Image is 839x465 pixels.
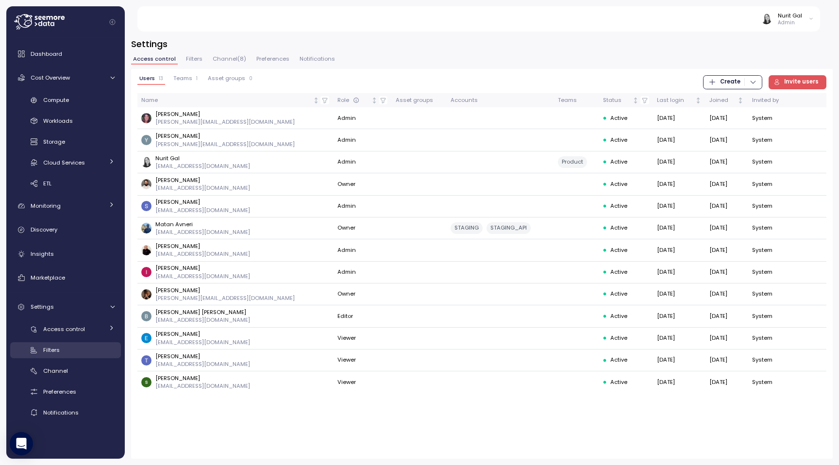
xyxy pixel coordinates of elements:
[313,97,319,104] div: Not sorted
[610,334,627,343] span: Active
[610,268,627,277] span: Active
[705,239,748,261] td: [DATE]
[653,107,705,129] td: [DATE]
[610,378,627,387] span: Active
[186,56,202,62] span: Filters
[653,217,705,239] td: [DATE]
[709,96,736,105] div: Joined
[748,283,790,305] td: System
[705,283,748,305] td: [DATE]
[705,262,748,283] td: [DATE]
[155,308,250,316] p: [PERSON_NAME] [PERSON_NAME]
[155,352,250,360] p: [PERSON_NAME]
[155,294,295,302] p: [PERSON_NAME][EMAIL_ADDRESS][DOMAIN_NAME]
[769,75,827,89] button: Invite users
[653,93,705,107] th: Last loginNot sorted
[610,290,627,299] span: Active
[31,303,54,311] span: Settings
[155,220,250,228] p: Matan Avneri
[558,156,587,167] div: Product
[196,75,198,82] p: 1
[155,118,295,126] p: [PERSON_NAME][EMAIL_ADDRESS][DOMAIN_NAME]
[137,93,334,107] th: NameNot sorted
[155,316,250,324] p: [EMAIL_ADDRESS][DOMAIN_NAME]
[10,44,121,64] a: Dashboard
[603,96,631,105] div: Status
[141,377,151,387] img: ACg8ocLpgFvdexRpa8OPrgtR9CWhnS5M-MRY5__G2ZsaRmAoIBFfQA=s96-c
[333,371,391,393] td: Viewer
[333,217,391,239] td: Owner
[705,349,748,371] td: [DATE]
[748,349,790,371] td: System
[784,76,819,89] span: Invite users
[10,321,121,337] a: Access control
[141,113,151,123] img: ACg8ocLDuIZlR5f2kIgtapDwVC7yp445s3OgbrQTIAV7qYj8P05r5pI=s96-c
[31,274,65,282] span: Marketplace
[155,338,250,346] p: [EMAIL_ADDRESS][DOMAIN_NAME]
[10,175,121,191] a: ETL
[333,173,391,195] td: Owner
[610,246,627,255] span: Active
[487,222,531,233] div: STAGING_API
[761,14,772,24] img: ACg8ocIVugc3DtI--ID6pffOeA5XcvoqExjdOmyrlhjOptQpqjom7zQ=s96-c
[748,107,790,129] td: System
[31,74,70,82] span: Cost Overview
[396,96,443,105] div: Asset groups
[10,384,121,400] a: Preferences
[43,96,69,104] span: Compute
[451,96,550,105] div: Accounts
[653,262,705,283] td: [DATE]
[610,136,627,145] span: Active
[653,151,705,173] td: [DATE]
[256,56,289,62] span: Preferences
[778,19,802,26] p: Admin
[653,305,705,327] td: [DATE]
[106,18,118,26] button: Collapse navigation
[632,97,639,104] div: Not sorted
[778,12,802,19] div: Nurit Gal
[43,117,73,125] span: Workloads
[333,305,391,327] td: Editor
[748,371,790,393] td: System
[43,325,85,333] span: Access control
[657,96,693,105] div: Last login
[10,68,121,87] a: Cost Overview
[10,154,121,170] a: Cloud Services
[141,201,151,211] img: ACg8ocLCy7HMj59gwelRyEldAl2GQfy23E10ipDNf0SDYCnD3y85RA=s96-c
[705,173,748,195] td: [DATE]
[173,76,192,81] span: Teams
[141,245,151,255] img: ALV-UjVWuSP5rZ1yrXkShOLFVYx9iV0eGaRrrzWTY_7pcimKktHO3n2hdHcb-k0XWBaZwtYU53SDB7PVWCc3GQe3HO5QyM8ip...
[155,184,250,192] p: [EMAIL_ADDRESS][DOMAIN_NAME]
[333,262,391,283] td: Admin
[653,349,705,371] td: [DATE]
[610,312,627,321] span: Active
[333,151,391,173] td: Admin
[155,228,250,236] p: [EMAIL_ADDRESS][DOMAIN_NAME]
[705,217,748,239] td: [DATE]
[10,220,121,240] a: Discovery
[141,135,151,145] img: ACg8ocKvqwnLMA34EL5-0z6HW-15kcrLxT5Mmx2M21tMPLYJnykyAQ=s96-c
[752,96,786,105] div: Invited by
[333,328,391,349] td: Viewer
[155,140,295,148] p: [PERSON_NAME][EMAIL_ADDRESS][DOMAIN_NAME]
[653,371,705,393] td: [DATE]
[141,355,151,365] img: ACg8ocIPEMj17Ty1s-Y191xT0At6vmDgydd0EUuD2MPS7QtM2_nxuA=s96-c
[653,173,705,195] td: [DATE]
[10,342,121,358] a: Filters
[139,76,155,81] span: Users
[610,158,627,166] span: Active
[155,162,250,170] p: [EMAIL_ADDRESS][DOMAIN_NAME]
[141,267,151,277] img: ACg8ocKLuhHFaZBJRg6H14Zm3JrTaqN1bnDy5ohLcNYWE-rfMITsOg=s96-c
[695,97,702,104] div: Not sorted
[141,311,151,321] img: ACg8ocJyWE6xOp1B6yfOOo1RrzZBXz9fCX43NtCsscuvf8X-nP99eg=s96-c
[155,264,250,272] p: [PERSON_NAME]
[748,196,790,217] td: System
[599,93,653,107] th: StatusNot sorted
[141,96,311,105] div: Name
[141,223,151,233] img: ALV-UjVmt5julkNDCSR0TDygm7tYRUv0YZ5Lo1YBOab8Q4mu8epKVm3BTJtFtup3Z0ywmPlwMqoGg7tvnfaxKmwV_OSLbv9cs...
[10,244,121,264] a: Insights
[610,180,627,189] span: Active
[10,432,33,455] div: Open Intercom Messenger
[43,180,51,187] span: ETL
[653,196,705,217] td: [DATE]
